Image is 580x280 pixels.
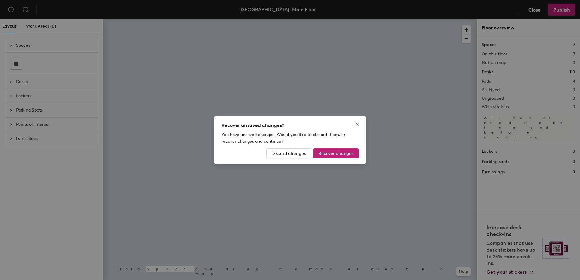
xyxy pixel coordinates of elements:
span: You have unsaved changes. Would you like to discard them, or recover changes and continue? [221,132,345,144]
span: Discard changes [271,151,306,156]
button: Recover changes [313,148,359,158]
button: Discard changes [266,148,311,158]
span: Recover changes [319,151,353,156]
span: close [355,122,360,127]
button: Close [352,119,362,129]
div: Recover unsaved changes? [221,122,359,129]
span: Close [352,122,362,127]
